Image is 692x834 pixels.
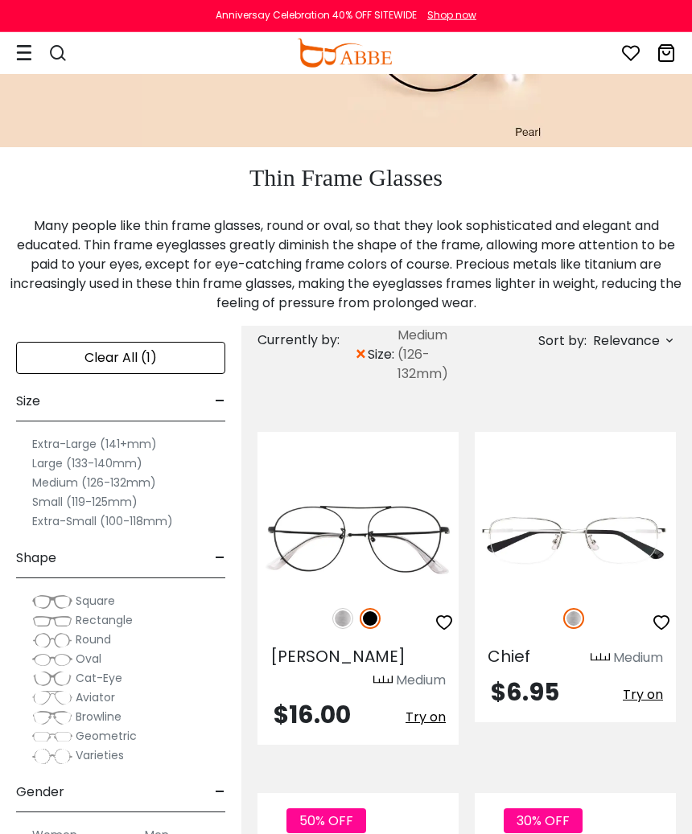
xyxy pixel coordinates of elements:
[274,697,351,732] span: $16.00
[215,539,225,577] span: -
[76,670,122,686] span: Cat-Eye
[8,216,684,313] p: Many people like thin frame glasses, round or oval, so that they look sophisticated and elegant a...
[32,709,72,725] img: Browline.png
[593,327,660,355] span: Relevance
[591,652,610,664] img: size ruler
[76,612,133,628] span: Rectangle
[491,675,559,709] span: $6.95
[32,651,72,668] img: Oval.png
[8,163,684,192] h1: Thin Frame Glasses
[76,747,124,763] span: Varieties
[76,709,122,725] span: Browline
[270,645,406,668] span: [PERSON_NAME]
[613,648,663,668] div: Medium
[32,492,138,511] label: Small (119-125mm)
[32,671,72,687] img: Cat-Eye.png
[76,593,115,609] span: Square
[215,382,225,421] span: -
[360,608,381,629] img: Black
[368,345,397,364] span: size:
[32,613,72,629] img: Rectangle.png
[373,675,393,687] img: size ruler
[563,608,584,629] img: Silver
[16,342,225,374] div: Clear All (1)
[332,608,353,629] img: Silver
[76,631,111,647] span: Round
[257,490,459,590] img: Black Ellie - Metal ,Adjust Nose Pads
[215,773,225,811] span: -
[76,689,115,705] span: Aviator
[354,340,368,369] span: ×
[16,539,56,577] span: Shape
[623,680,663,709] button: Try on
[286,808,366,833] span: 50% OFF
[216,8,417,23] div: Anniversay Celebration 40% OFF SITEWIDE
[32,473,156,492] label: Medium (126-132mm)
[32,454,142,473] label: Large (133-140mm)
[32,748,72,765] img: Varieties.png
[475,490,676,590] img: Silver Chief - Metal ,Adjust Nose Pads
[32,434,157,454] label: Extra-Large (141+mm)
[16,773,64,811] span: Gender
[406,708,446,726] span: Try on
[32,594,72,610] img: Square.png
[406,703,446,732] button: Try on
[16,382,40,421] span: Size
[32,632,72,648] img: Round.png
[257,326,354,355] div: Currently by:
[623,685,663,704] span: Try on
[76,728,137,744] span: Geometric
[32,729,72,745] img: Geometric.png
[488,645,530,668] span: Chief
[504,808,583,833] span: 30% OFF
[419,8,476,22] a: Shop now
[297,39,392,68] img: abbeglasses.com
[396,671,446,690] div: Medium
[397,326,467,384] span: Medium (126-132mm)
[76,651,101,667] span: Oval
[427,8,476,23] div: Shop now
[32,511,173,531] label: Extra-Small (100-118mm)
[538,331,587,350] span: Sort by:
[32,690,72,706] img: Aviator.png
